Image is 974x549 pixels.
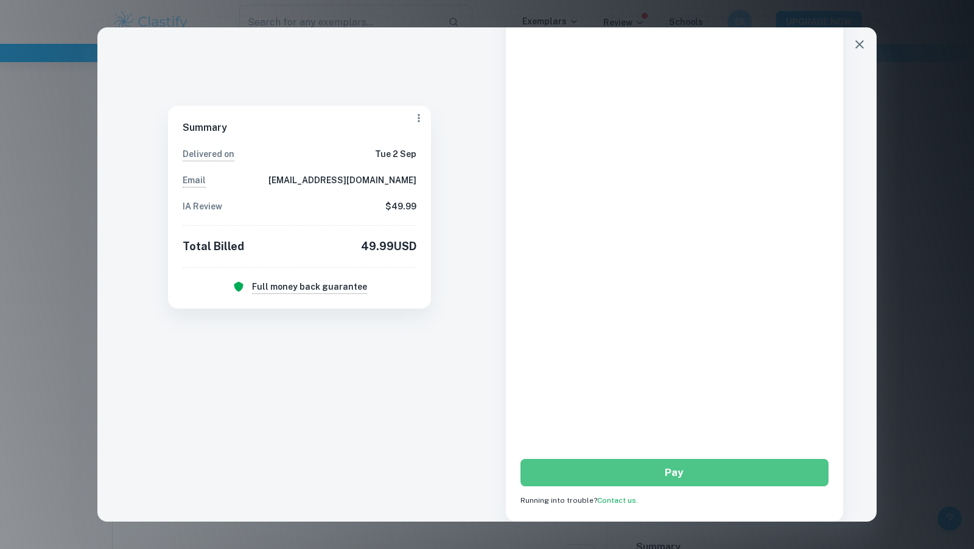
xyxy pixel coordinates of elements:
[183,200,222,213] p: IA Review
[268,173,416,187] p: [EMAIL_ADDRESS][DOMAIN_NAME]
[361,238,416,255] p: 49.99 USD
[385,200,416,213] p: $ 49.99
[597,496,638,505] a: Contact us.
[520,459,829,486] button: Pay
[183,173,206,187] p: We will notify you here once your review is completed
[375,147,416,161] p: Tue 2 Sep
[252,280,367,294] h6: If our review is not accurate or there are any critical mistakes, we will fully refund your payment.
[183,238,244,255] p: Total Billed
[183,121,416,135] h6: Summary
[183,147,234,161] p: Delivery in 3 business days. Weekends don't count. It's possible that the review will be delivere...
[520,496,638,505] span: Running into trouble?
